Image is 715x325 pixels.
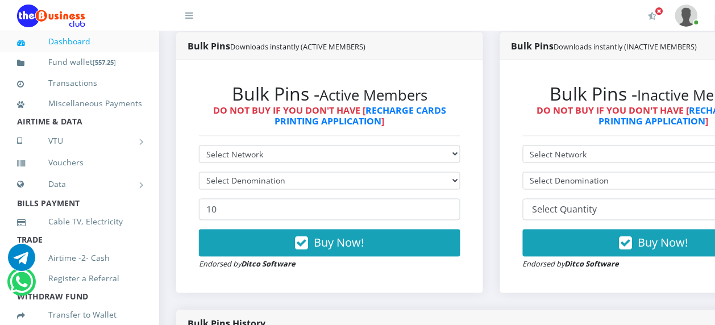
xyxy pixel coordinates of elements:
[199,230,460,257] button: Buy Now!
[319,85,427,105] small: Active Members
[8,252,35,271] a: Chat for support
[95,58,114,66] b: 557.25
[565,259,620,269] strong: Ditco Software
[314,235,364,251] span: Buy Now!
[199,259,296,269] small: Endorsed by
[188,40,365,52] strong: Bulk Pins
[17,209,142,235] a: Cable TV, Electricity
[17,28,142,55] a: Dashboard
[655,7,664,15] span: Activate Your Membership
[17,90,142,116] a: Miscellaneous Payments
[17,149,142,176] a: Vouchers
[241,259,296,269] strong: Ditco Software
[638,235,688,251] span: Buy Now!
[17,70,142,96] a: Transactions
[17,170,142,198] a: Data
[10,277,33,295] a: Chat for support
[199,199,460,220] input: Enter Quantity
[17,49,142,76] a: Fund wallet[557.25]
[675,5,698,27] img: User
[230,41,365,52] small: Downloads instantly (ACTIVE MEMBERS)
[512,40,697,52] strong: Bulk Pins
[275,104,447,127] a: RECHARGE CARDS PRINTING APPLICATION
[93,58,116,66] small: [ ]
[523,259,620,269] small: Endorsed by
[649,11,657,20] i: Activate Your Membership
[213,104,446,127] strong: DO NOT BUY IF YOU DON'T HAVE [ ]
[554,41,697,52] small: Downloads instantly (INACTIVE MEMBERS)
[17,5,85,27] img: Logo
[17,127,142,155] a: VTU
[17,245,142,271] a: Airtime -2- Cash
[199,83,460,105] h2: Bulk Pins -
[17,265,142,291] a: Register a Referral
